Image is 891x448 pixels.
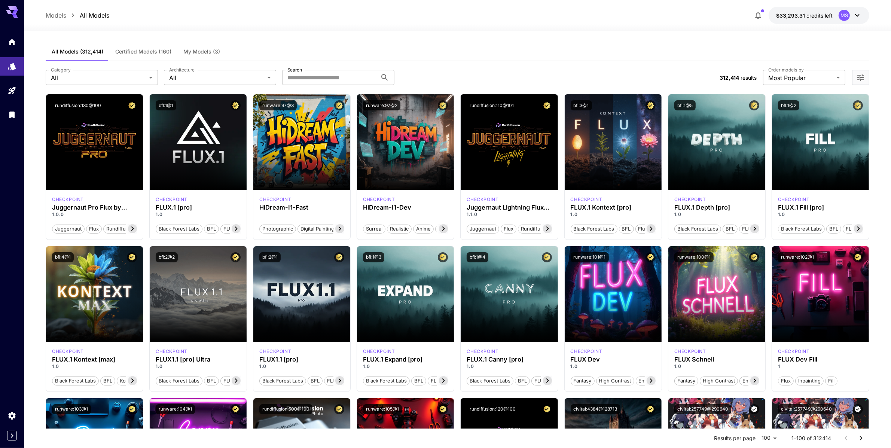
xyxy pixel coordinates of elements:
[183,48,220,55] span: My Models (3)
[791,435,831,442] p: 1–100 of 312414
[324,376,361,385] button: FLUX1.1 [pro]
[776,12,806,19] span: $33,293.31
[571,356,656,363] h3: FLUX Dev
[806,12,833,19] span: credits left
[646,100,656,110] button: Certified Model – Vetted for best performance and includes a commercial license.
[52,363,137,370] p: 1.0
[387,224,412,234] button: Realistic
[636,225,670,233] span: Flux Kontext
[739,225,789,233] span: FLUX.1 Depth [pro]
[46,11,109,20] nav: breadcrumb
[117,377,140,385] span: Kontext
[298,225,337,233] span: Digital Painting
[720,74,739,81] span: 312,414
[646,404,656,414] button: Certified Model – Vetted for best performance and includes a commercial license.
[768,73,833,82] span: Most Popular
[259,348,291,355] p: checkpoint
[259,348,291,355] div: fluxpro
[700,377,738,385] span: High Contrast
[636,377,671,385] span: Environment
[796,377,823,385] span: Inpainting
[778,224,825,234] button: Black Forest Labs
[156,252,178,262] button: bfl:2@2
[115,48,171,55] span: Certified Models (160)
[571,204,656,211] h3: FLUX.1 Kontext [pro]
[308,376,323,385] button: BFL
[674,100,696,110] button: bfl:1@5
[204,224,219,234] button: BFL
[156,225,202,233] span: Black Forest Labs
[363,356,448,363] div: FLUX.1 Expand [pro]
[674,204,759,211] h3: FLUX.1 Depth [pro]
[518,225,553,233] span: rundiffusion
[827,225,841,233] span: BFL
[674,356,759,363] h3: FLUX Schnell
[259,356,344,363] h3: FLUX1.1 [pro]
[156,348,187,355] p: checkpoint
[259,252,281,262] button: bfl:2@1
[778,204,863,211] div: FLUX.1 Fill [pro]
[428,377,481,385] span: FLUX.1 Expand [pro]
[635,224,670,234] button: Flux Kontext
[501,224,516,234] button: flux
[259,224,296,234] button: Photographic
[363,196,395,203] div: HiDream Dev
[51,67,71,73] label: Category
[739,224,789,234] button: FLUX.1 Depth [pro]
[778,100,799,110] button: bfl:1@2
[467,196,498,203] div: FLUX.1 D
[826,377,837,385] span: Fill
[571,348,602,355] div: FLUX.1 D
[778,363,863,370] p: 1
[7,110,16,119] div: Library
[52,404,91,414] button: runware:103@1
[80,11,109,20] a: All Models
[46,11,66,20] a: Models
[739,376,775,385] button: Environment
[363,252,384,262] button: bfl:1@3
[778,196,810,203] div: fluxpro
[287,67,302,73] label: Search
[843,224,885,234] button: FLUX.1 Fill [pro]
[619,225,634,233] span: BFL
[571,196,602,203] p: checkpoint
[363,376,410,385] button: Black Forest Labs
[428,376,481,385] button: FLUX.1 Expand [pro]
[414,225,433,233] span: Anime
[467,348,498,355] p: checkpoint
[363,100,400,110] button: runware:97@2
[412,377,426,385] span: BFL
[596,376,634,385] button: High Contrast
[438,100,448,110] button: Certified Model – Vetted for best performance and includes a commercial license.
[363,363,448,370] p: 1.0
[52,211,137,218] p: 1.0.0
[674,196,706,203] div: fluxpro
[839,10,850,21] div: MS
[308,377,322,385] span: BFL
[749,252,759,262] button: Certified Model – Vetted for best performance and includes a commercial license.
[826,224,841,234] button: BFL
[7,61,16,70] div: Models
[435,224,459,234] button: Stylized
[778,348,810,355] div: FLUX.1 D
[723,224,738,234] button: BFL
[363,404,402,414] button: runware:105@1
[467,348,498,355] div: fluxpro
[259,196,291,203] div: HiDream Fast
[259,376,306,385] button: Black Forest Labs
[156,356,241,363] h3: FLUX1.1 [pro] Ultra
[778,211,863,218] p: 1.0
[104,225,138,233] span: rundiffusion
[52,196,84,203] p: checkpoint
[52,100,104,110] button: rundiffusion:130@100
[675,225,721,233] span: Black Forest Labs
[52,348,84,355] div: FLUX.1 Kontext [max]
[260,225,296,233] span: Photographic
[542,404,552,414] button: Certified Model – Vetted for best performance and includes a commercial license.
[156,196,187,203] div: fluxpro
